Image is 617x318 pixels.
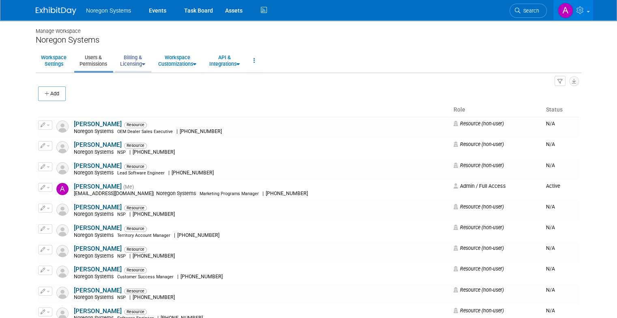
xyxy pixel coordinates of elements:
[178,274,225,279] span: [PHONE_NUMBER]
[124,267,147,273] span: Resource
[38,86,66,101] button: Add
[168,170,170,176] span: |
[117,274,174,279] span: Customer Success Manager
[453,266,503,272] span: Resource (non-user)
[450,103,542,117] th: Role
[129,253,131,259] span: |
[546,141,555,147] span: N/A
[74,129,116,134] span: Noregon Systems
[453,204,503,210] span: Resource (non-user)
[74,170,116,176] span: Noregon Systems
[36,20,581,35] div: Manage Workspace
[86,7,131,14] span: Noregon Systems
[124,143,147,148] span: Resource
[74,245,122,252] a: [PERSON_NAME]
[453,183,505,189] span: Admin / Full Access
[123,184,134,190] span: (Me)
[546,162,555,168] span: N/A
[175,232,222,238] span: [PHONE_NUMBER]
[74,120,122,128] a: [PERSON_NAME]
[74,149,116,155] span: Noregon Systems
[542,103,579,117] th: Status
[117,254,126,259] span: NSP
[36,35,581,45] div: Noregon Systems
[117,212,126,217] span: NSP
[178,129,224,134] span: [PHONE_NUMBER]
[546,245,555,251] span: N/A
[56,162,69,174] img: Resource
[546,307,555,314] span: N/A
[176,129,178,134] span: |
[74,191,448,197] div: [EMAIL_ADDRESS][DOMAIN_NAME]
[74,274,116,279] span: Noregon Systems
[124,205,147,211] span: Resource
[174,232,175,238] span: |
[74,162,122,170] a: [PERSON_NAME]
[154,191,198,196] span: Noregon Systems
[74,183,122,190] a: [PERSON_NAME]
[117,129,173,134] span: OEM Dealer Sales Executive
[117,170,165,176] span: Lead Software Engineer
[453,287,503,293] span: Resource (non-user)
[36,51,72,71] a: WorkspaceSettings
[131,211,177,217] span: [PHONE_NUMBER]
[74,141,122,148] a: [PERSON_NAME]
[129,211,131,217] span: |
[36,7,76,15] img: ExhibitDay
[170,170,216,176] span: [PHONE_NUMBER]
[124,164,147,170] span: Resource
[153,51,202,71] a: WorkspaceCustomizations
[56,266,69,278] img: Resource
[200,191,259,196] span: Marketing Programs Manager
[74,204,122,211] a: [PERSON_NAME]
[131,294,177,300] span: [PHONE_NUMBER]
[74,294,116,300] span: Noregon Systems
[453,224,503,230] span: Resource (non-user)
[131,253,177,259] span: [PHONE_NUMBER]
[153,191,154,196] span: |
[56,120,69,133] img: Resource
[115,51,150,71] a: Billing &Licensing
[74,224,122,232] a: [PERSON_NAME]
[546,120,555,127] span: N/A
[177,274,178,279] span: |
[262,191,264,196] span: |
[117,150,126,155] span: NSP
[124,247,147,252] span: Resource
[124,309,147,315] span: Resource
[117,295,126,300] span: NSP
[546,266,555,272] span: N/A
[74,287,122,294] a: [PERSON_NAME]
[74,211,116,217] span: Noregon Systems
[453,162,503,168] span: Resource (non-user)
[56,204,69,216] img: Resource
[129,294,131,300] span: |
[74,232,116,238] span: Noregon Systems
[56,141,69,153] img: Resource
[453,141,503,147] span: Resource (non-user)
[74,253,116,259] span: Noregon Systems
[546,183,560,189] span: Active
[56,224,69,236] img: Resource
[124,288,147,294] span: Resource
[124,122,147,128] span: Resource
[558,3,573,18] img: Ali Connell
[453,307,503,314] span: Resource (non-user)
[264,191,310,196] span: [PHONE_NUMBER]
[74,307,122,315] a: [PERSON_NAME]
[131,149,177,155] span: [PHONE_NUMBER]
[546,287,555,293] span: N/A
[117,233,170,238] span: Territory Account Manager
[546,224,555,230] span: N/A
[56,287,69,299] img: Resource
[56,183,69,195] img: Ali Connell
[510,4,547,18] a: Search
[204,51,245,71] a: API &Integrations
[124,226,147,232] span: Resource
[520,8,539,14] span: Search
[546,204,555,210] span: N/A
[56,245,69,257] img: Resource
[129,149,131,155] span: |
[74,266,122,273] a: [PERSON_NAME]
[453,245,503,251] span: Resource (non-user)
